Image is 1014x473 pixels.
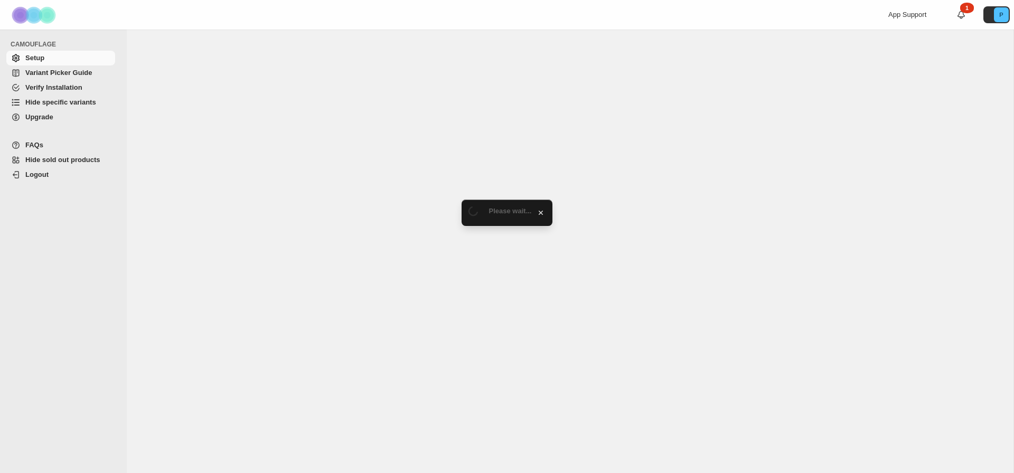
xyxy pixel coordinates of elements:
span: Avatar with initials P [994,7,1009,22]
a: Variant Picker Guide [6,65,115,80]
a: 1 [956,10,966,20]
span: Setup [25,54,44,62]
a: Logout [6,167,115,182]
span: CAMOUFLAGE [11,40,119,49]
span: Logout [25,171,49,178]
a: Hide sold out products [6,153,115,167]
img: Camouflage [8,1,61,30]
span: Hide specific variants [25,98,96,106]
a: Verify Installation [6,80,115,95]
span: Variant Picker Guide [25,69,92,77]
a: Hide specific variants [6,95,115,110]
span: App Support [888,11,926,18]
button: Avatar with initials P [983,6,1010,23]
span: Hide sold out products [25,156,100,164]
span: FAQs [25,141,43,149]
span: Upgrade [25,113,53,121]
span: Verify Installation [25,83,82,91]
div: 1 [960,3,974,13]
span: Please wait... [489,207,532,215]
a: Setup [6,51,115,65]
a: FAQs [6,138,115,153]
a: Upgrade [6,110,115,125]
text: P [999,12,1003,18]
